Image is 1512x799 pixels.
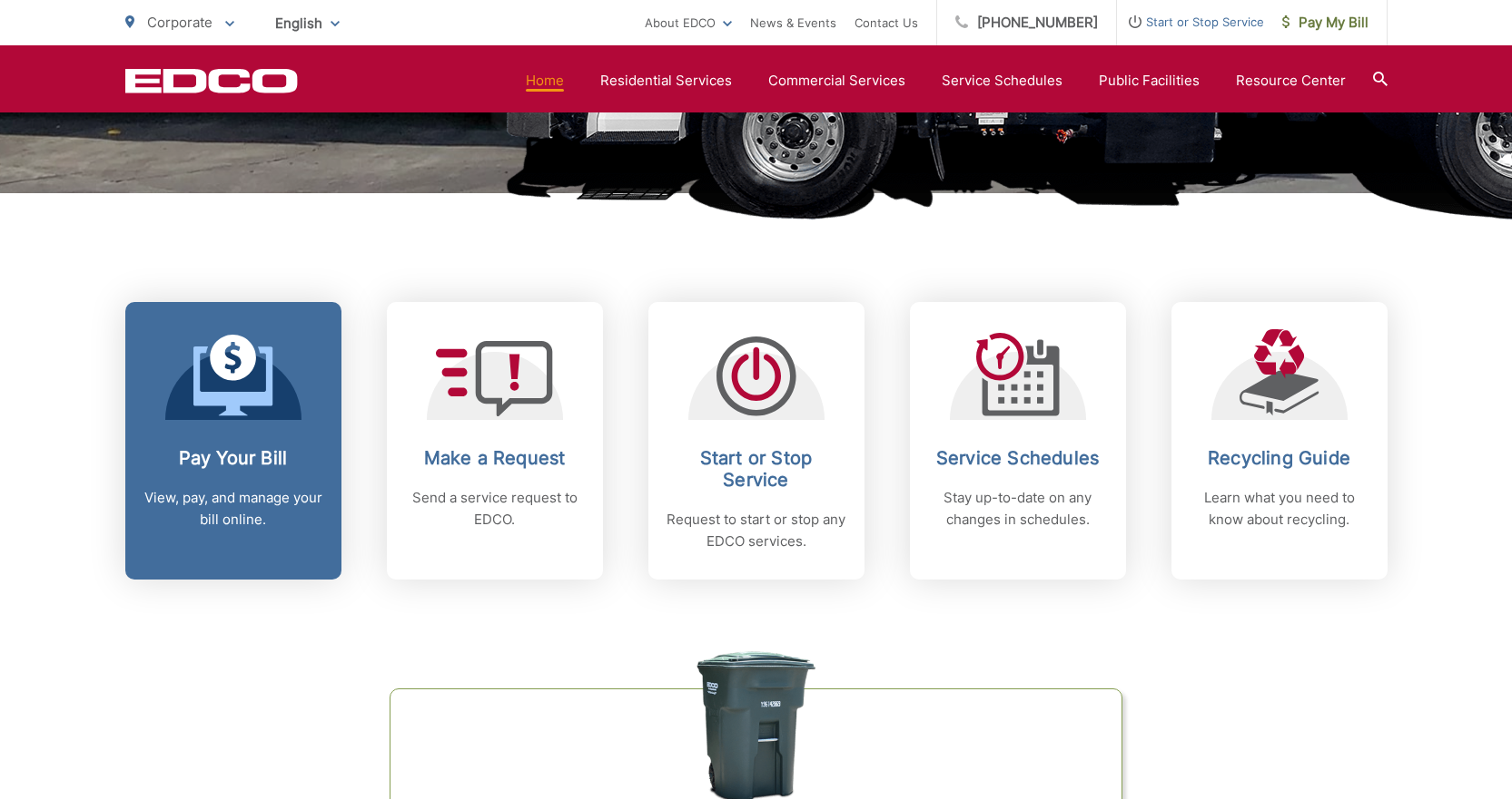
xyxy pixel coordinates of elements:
[387,302,603,580] a: Make a Request Send a service request to EDCO.
[1171,302,1388,580] a: Recycling Guide Learn what you need to know about recycling.
[143,487,323,531] p: View, pay, and manage your bill online.
[928,487,1108,531] p: Stay up-to-date on any changes in schedules.
[928,447,1108,469] h2: Service Schedules
[645,12,732,34] a: About EDCO
[910,302,1126,580] a: Service Schedules Stay up-to-date on any changes in schedules.
[1190,447,1369,469] h2: Recycling Guide
[125,302,341,580] a: Pay Your Bill View, pay, and manage your bill online.
[125,68,298,93] a: EDCD logo. Return to the homepage.
[942,70,1062,92] a: Service Schedules
[1282,12,1369,34] span: Pay My Bill
[667,447,846,491] h2: Start or Stop Service
[1099,70,1200,92] a: Public Facilities
[1236,70,1346,92] a: Resource Center
[750,12,836,34] a: News & Events
[143,447,323,469] h2: Pay Your Bill
[1190,487,1369,531] p: Learn what you need to know about recycling.
[855,12,918,34] a: Contact Us
[262,7,353,39] span: English
[768,70,905,92] a: Commercial Services
[667,509,846,552] p: Request to start or stop any EDCO services.
[405,487,585,531] p: Send a service request to EDCO.
[600,70,732,92] a: Residential Services
[526,70,564,92] a: Home
[147,14,212,31] span: Corporate
[405,447,585,469] h2: Make a Request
